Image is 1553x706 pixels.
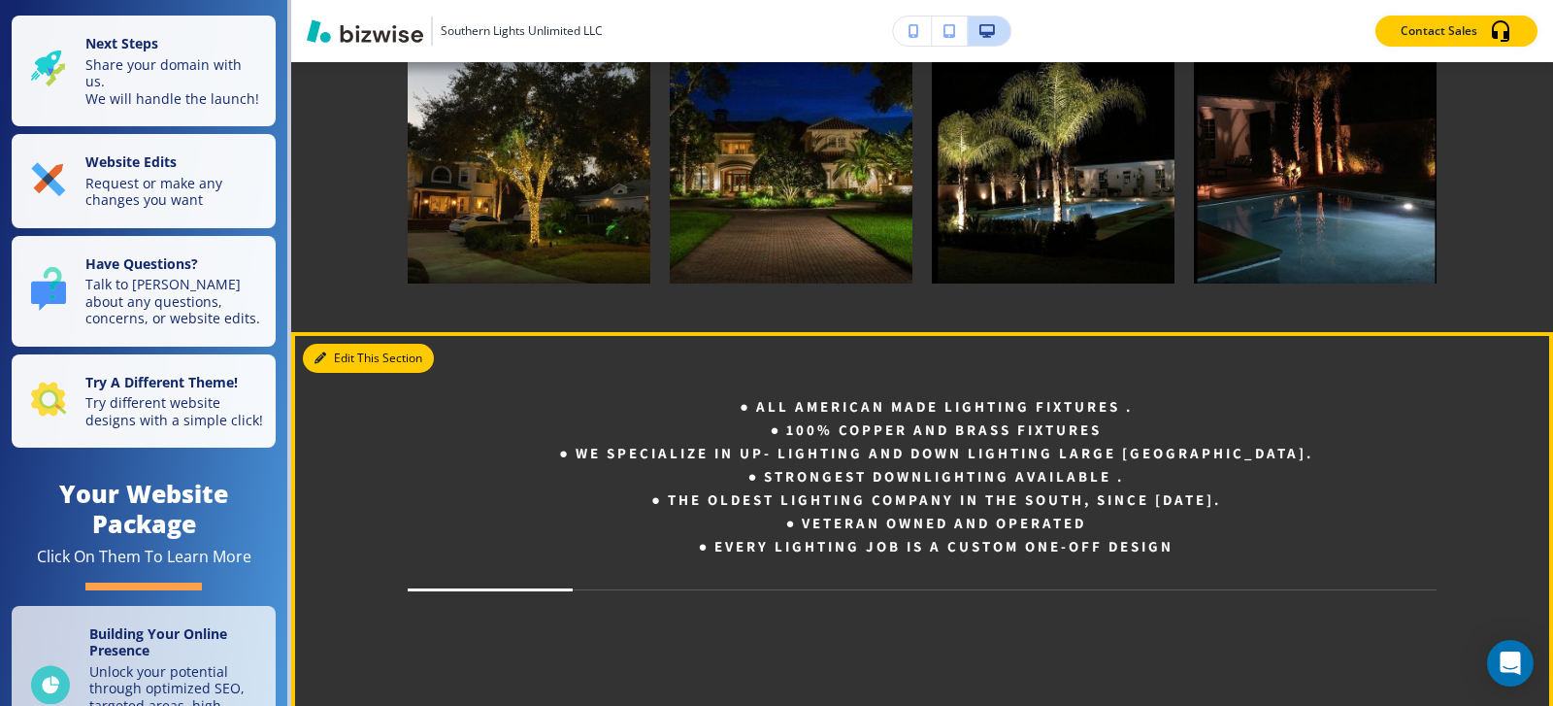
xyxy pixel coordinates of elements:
strong: Have Questions? [85,254,198,273]
p: Talk to [PERSON_NAME] about any questions, concerns, or website edits. [85,276,264,327]
li: Every lighting job is a custom one-off design [430,535,1437,558]
div: Click On Them To Learn More [37,547,251,567]
button: Contact Sales [1375,16,1537,47]
h4: Your Website Package [12,479,276,539]
li: We specialize in up- lighting and down lighting Large [GEOGRAPHIC_DATA]. [430,442,1437,465]
li: Veteran owned and operated [430,512,1437,535]
h3: Southern Lights Unlimited LLC [441,22,603,40]
button: Edit This Section [303,344,434,373]
button: Try A Different Theme!Try different website designs with a simple click! [12,354,276,449]
button: Next StepsShare your domain with us.We will handle the launch! [12,16,276,126]
strong: Try A Different Theme! [85,373,238,391]
p: Request or make any changes you want [85,175,264,209]
li: Strongest Downlighting available . [430,465,1437,488]
button: Southern Lights Unlimited LLC [307,17,603,46]
div: Open Intercom Messenger [1487,640,1534,687]
p: Contact Sales [1401,22,1477,40]
li: All American made lighting fixtures . [430,395,1437,419]
p: Share your domain with us. We will handle the launch! [85,56,264,108]
p: Try different website designs with a simple click! [85,394,264,428]
li: The oldest lighting company in the South, Since [DATE]. [430,488,1437,512]
strong: Next Steps [85,34,158,52]
strong: Website Edits [85,152,177,171]
img: Bizwise Logo [307,19,423,43]
button: Have Questions?Talk to [PERSON_NAME] about any questions, concerns, or website edits. [12,236,276,347]
strong: Building Your Online Presence [89,624,227,660]
button: Website EditsRequest or make any changes you want [12,134,276,228]
li: 100% copper and brass fixtures [430,419,1437,442]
